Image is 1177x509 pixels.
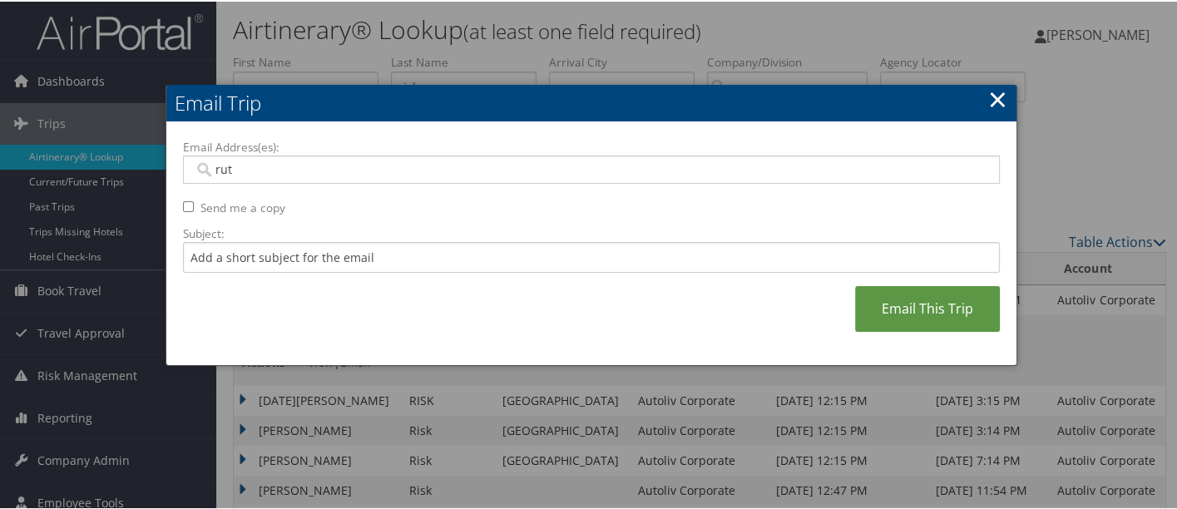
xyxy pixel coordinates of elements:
h2: Email Trip [166,83,1016,120]
a: Email This Trip [855,284,1000,330]
a: × [988,81,1007,114]
input: Add a short subject for the email [183,240,1000,271]
input: Email address (Separate multiple email addresses with commas) [194,160,990,176]
label: Send me a copy [200,198,285,215]
label: Email Address(es): [183,137,1000,154]
label: Subject: [183,224,1000,240]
